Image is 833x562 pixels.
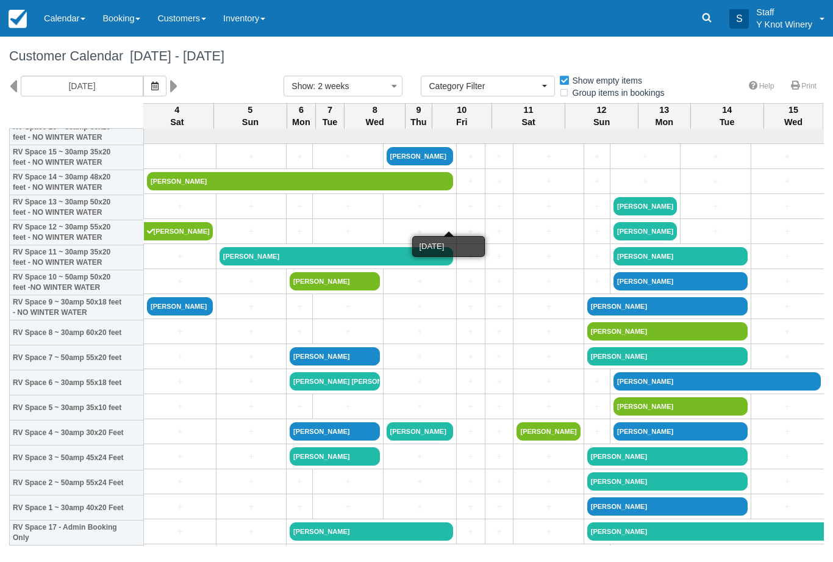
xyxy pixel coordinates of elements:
a: + [754,400,821,413]
th: RV Space 12 ~ 30amp 55x20 feet - NO WINTER WATER [10,220,144,245]
a: [PERSON_NAME] [147,297,213,315]
a: [PERSON_NAME] [613,247,748,265]
a: + [754,500,821,513]
th: 11 Sat [492,103,565,129]
a: [PERSON_NAME] [587,347,748,366]
a: + [220,375,283,388]
a: + [460,350,482,363]
a: [PERSON_NAME] [613,397,748,416]
th: RV Space 2 ~ 50amp 55x24 Feet [10,470,144,495]
a: + [754,150,821,163]
a: + [488,350,510,363]
a: + [488,150,510,163]
a: + [517,325,580,338]
a: + [517,525,580,538]
a: + [220,450,283,463]
a: + [488,425,510,438]
a: + [147,375,213,388]
th: RV Space 16 ~ 30amp 50x20 feet - NO WINTER WATER [10,120,144,145]
a: + [147,500,213,513]
a: + [387,325,453,338]
th: 7 Tue [315,103,344,129]
a: + [488,375,510,388]
a: + [290,225,309,238]
a: + [754,225,821,238]
th: RV Space 1 ~ 30amp 40x20 Feet [10,495,144,521]
a: + [220,275,283,288]
a: [PERSON_NAME] [147,172,453,190]
a: [PERSON_NAME] [290,422,379,441]
a: [PERSON_NAME] [613,222,677,240]
a: + [587,400,607,413]
a: + [488,250,510,263]
a: + [754,200,821,213]
th: 8 Wed [344,103,405,129]
a: + [613,150,677,163]
a: + [754,175,821,188]
th: RV Space 8 ~ 30amp 60x20 feet [10,320,144,345]
a: + [460,275,482,288]
a: + [460,400,482,413]
a: + [587,375,607,388]
a: [PERSON_NAME] [587,297,748,315]
a: + [587,175,607,188]
a: + [147,425,213,438]
a: + [460,200,482,213]
a: + [488,400,510,413]
span: [DATE] - [DATE] [123,48,224,63]
a: [PERSON_NAME] [587,322,748,340]
a: + [517,450,580,463]
a: + [517,250,580,263]
a: [PERSON_NAME] [517,422,580,441]
th: RV Space 6 ~ 30amp 55x18 feet [10,370,144,395]
a: + [754,275,821,288]
th: 15 Wed [763,103,823,129]
a: + [147,400,213,413]
a: + [220,475,283,488]
a: [PERSON_NAME] [387,422,453,441]
a: + [517,175,580,188]
th: 14 Tue [690,103,763,129]
a: + [387,375,453,388]
th: 5 Sun [213,103,287,129]
a: + [488,525,510,538]
a: + [517,300,580,313]
a: + [220,500,283,513]
a: + [488,450,510,463]
h1: Customer Calendar [9,49,824,63]
a: + [220,350,283,363]
a: [PERSON_NAME] [613,422,748,441]
a: + [316,500,379,513]
th: 4 Sat [140,103,213,129]
a: + [316,200,379,213]
a: + [387,450,453,463]
a: + [754,325,821,338]
a: [PERSON_NAME] [290,272,379,290]
a: + [316,475,379,488]
a: + [517,225,580,238]
span: Show [291,81,313,91]
a: + [147,450,213,463]
a: + [387,300,453,313]
a: + [147,350,213,363]
th: RV Space 3 ~ 50amp 45x24 Feet [10,445,144,470]
a: + [460,150,482,163]
a: + [460,300,482,313]
a: + [220,200,283,213]
a: + [488,475,510,488]
a: + [387,500,453,513]
th: 10 Fri [432,103,492,129]
a: + [754,300,821,313]
th: 12 Sun [565,103,638,129]
a: + [460,500,482,513]
button: Show: 2 weeks [284,76,402,96]
a: + [460,475,482,488]
a: + [316,300,379,313]
a: + [488,500,510,513]
a: + [220,300,283,313]
p: Y Knot Winery [756,18,812,31]
a: + [220,525,283,538]
a: [PERSON_NAME] [587,472,748,491]
a: + [460,175,482,188]
a: + [587,425,607,438]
